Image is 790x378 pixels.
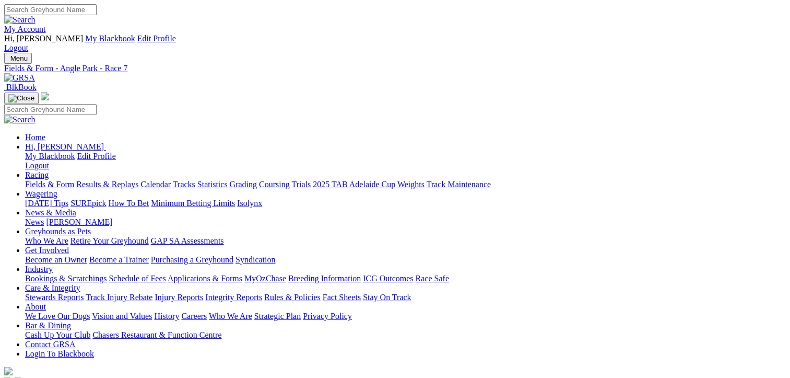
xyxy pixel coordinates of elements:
[25,274,107,283] a: Bookings & Scratchings
[70,236,149,245] a: Retire Your Greyhound
[25,312,786,321] div: About
[25,293,786,302] div: Care & Integrity
[25,199,68,208] a: [DATE] Tips
[415,274,449,283] a: Race Safe
[92,330,221,339] a: Chasers Restaurant & Function Centre
[25,321,71,330] a: Bar & Dining
[25,142,104,151] span: Hi, [PERSON_NAME]
[209,312,252,320] a: Who We Are
[4,15,36,25] img: Search
[237,199,262,208] a: Isolynx
[76,180,138,189] a: Results & Replays
[25,161,49,170] a: Logout
[259,180,290,189] a: Coursing
[4,115,36,124] img: Search
[25,142,106,151] a: Hi, [PERSON_NAME]
[151,236,224,245] a: GAP SA Assessments
[235,255,275,264] a: Syndication
[41,92,49,100] img: logo-grsa-white.png
[288,274,361,283] a: Breeding Information
[25,236,68,245] a: Who We Are
[25,255,786,265] div: Get Involved
[46,217,112,226] a: [PERSON_NAME]
[168,274,242,283] a: Applications & Forms
[4,104,97,115] input: Search
[137,34,176,43] a: Edit Profile
[291,180,311,189] a: Trials
[10,54,28,62] span: Menu
[197,180,228,189] a: Statistics
[25,189,57,198] a: Wagering
[363,293,411,302] a: Stay On Track
[25,199,786,208] div: Wagering
[4,73,35,83] img: GRSA
[4,83,37,91] a: BlkBook
[154,312,179,320] a: History
[25,236,786,246] div: Greyhounds as Pets
[85,34,135,43] a: My Blackbook
[70,199,106,208] a: SUREpick
[25,330,786,340] div: Bar & Dining
[303,312,352,320] a: Privacy Policy
[151,199,235,208] a: Minimum Betting Limits
[6,83,37,91] span: BlkBook
[254,312,301,320] a: Strategic Plan
[25,340,75,349] a: Contact GRSA
[205,293,262,302] a: Integrity Reports
[230,180,257,189] a: Grading
[25,170,49,179] a: Racing
[25,180,74,189] a: Fields & Form
[313,180,395,189] a: 2025 TAB Adelaide Cup
[25,208,76,217] a: News & Media
[109,199,149,208] a: How To Bet
[155,293,203,302] a: Injury Reports
[25,180,786,189] div: Racing
[244,274,286,283] a: MyOzChase
[109,274,166,283] a: Schedule of Fees
[8,94,34,102] img: Close
[25,349,94,358] a: Login To Blackbook
[86,293,152,302] a: Track Injury Rebate
[25,152,786,170] div: Hi, [PERSON_NAME]
[25,302,46,311] a: About
[264,293,321,302] a: Rules & Policies
[25,312,90,320] a: We Love Our Dogs
[427,180,491,189] a: Track Maintenance
[25,133,45,142] a: Home
[25,246,69,255] a: Get Involved
[25,283,80,292] a: Care & Integrity
[140,180,171,189] a: Calendar
[25,227,91,236] a: Greyhounds as Pets
[4,34,786,53] div: My Account
[77,152,116,161] a: Edit Profile
[25,293,84,302] a: Stewards Reports
[181,312,207,320] a: Careers
[25,255,87,264] a: Become an Owner
[4,53,32,64] button: Toggle navigation
[25,265,53,273] a: Industry
[4,64,786,73] a: Fields & Form - Angle Park - Race 7
[4,93,39,104] button: Toggle navigation
[25,217,786,227] div: News & Media
[92,312,152,320] a: Vision and Values
[4,25,46,33] a: My Account
[4,367,13,375] img: logo-grsa-white.png
[397,180,425,189] a: Weights
[4,43,28,52] a: Logout
[25,274,786,283] div: Industry
[151,255,233,264] a: Purchasing a Greyhound
[89,255,149,264] a: Become a Trainer
[25,152,75,161] a: My Blackbook
[173,180,195,189] a: Tracks
[4,4,97,15] input: Search
[25,217,44,226] a: News
[363,274,413,283] a: ICG Outcomes
[4,34,83,43] span: Hi, [PERSON_NAME]
[25,330,90,339] a: Cash Up Your Club
[323,293,361,302] a: Fact Sheets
